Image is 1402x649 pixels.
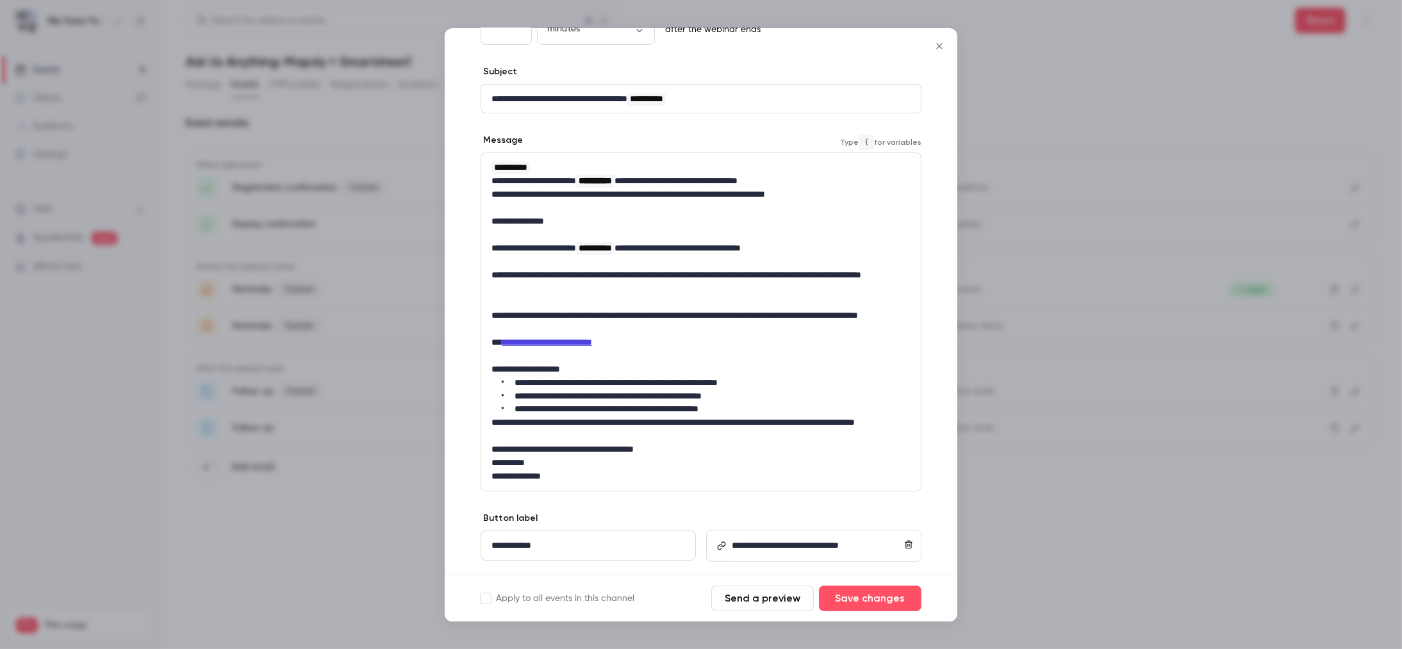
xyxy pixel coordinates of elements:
[481,592,634,605] label: Apply to all events in this channel
[819,586,921,611] button: Save changes
[481,531,695,560] div: editor
[481,512,538,525] label: Button label
[481,134,523,147] label: Message
[481,65,517,78] label: Subject
[481,85,921,113] div: editor
[711,586,814,611] button: Send a preview
[727,531,920,561] div: editor
[660,23,761,36] p: after the webinar ends
[537,22,655,35] div: minutes
[927,33,952,59] button: Close
[481,153,921,490] div: editor
[840,135,921,150] span: Type for variables
[859,135,874,150] code: {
